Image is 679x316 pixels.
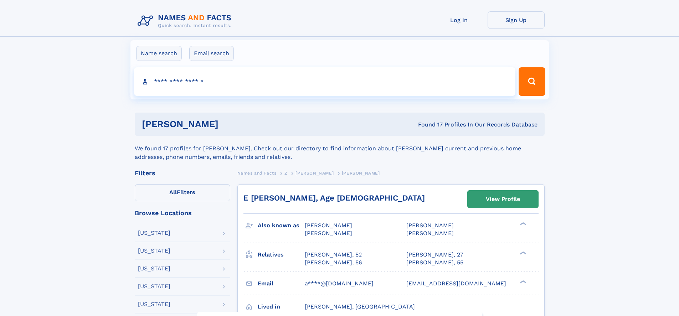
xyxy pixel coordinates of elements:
div: [US_STATE] [138,230,170,236]
div: [US_STATE] [138,284,170,289]
span: [PERSON_NAME] [295,171,334,176]
label: Filters [135,184,230,201]
span: [PERSON_NAME] [305,222,352,229]
button: Search Button [519,67,545,96]
a: E [PERSON_NAME], Age [DEMOGRAPHIC_DATA] [243,193,425,202]
h3: Lived in [258,301,305,313]
a: [PERSON_NAME], 27 [406,251,463,259]
h3: Email [258,278,305,290]
span: [PERSON_NAME] [406,222,454,229]
span: [PERSON_NAME] [305,230,352,237]
span: All [169,189,177,196]
div: ❯ [518,222,527,226]
label: Email search [189,46,234,61]
h3: Relatives [258,249,305,261]
a: [PERSON_NAME], 52 [305,251,362,259]
a: [PERSON_NAME], 56 [305,259,362,266]
a: Sign Up [488,11,545,29]
span: Z [284,171,288,176]
a: Z [284,169,288,177]
a: View Profile [468,191,538,208]
span: [PERSON_NAME] [406,230,454,237]
div: [US_STATE] [138,248,170,254]
div: View Profile [486,191,520,207]
a: [PERSON_NAME] [295,169,334,177]
div: Filters [135,170,230,176]
a: Log In [431,11,488,29]
span: [EMAIL_ADDRESS][DOMAIN_NAME] [406,280,506,287]
label: Name search [136,46,182,61]
div: Found 17 Profiles In Our Records Database [318,121,537,129]
h3: Also known as [258,219,305,232]
div: We found 17 profiles for [PERSON_NAME]. Check out our directory to find information about [PERSON... [135,136,545,161]
div: ❯ [518,250,527,255]
h1: [PERSON_NAME] [142,120,318,129]
input: search input [134,67,516,96]
div: [US_STATE] [138,266,170,271]
span: [PERSON_NAME], [GEOGRAPHIC_DATA] [305,303,415,310]
div: [US_STATE] [138,301,170,307]
div: ❯ [518,279,527,284]
a: [PERSON_NAME], 55 [406,259,463,266]
img: Logo Names and Facts [135,11,237,31]
a: Names and Facts [237,169,277,177]
span: [PERSON_NAME] [342,171,380,176]
div: Browse Locations [135,210,230,216]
